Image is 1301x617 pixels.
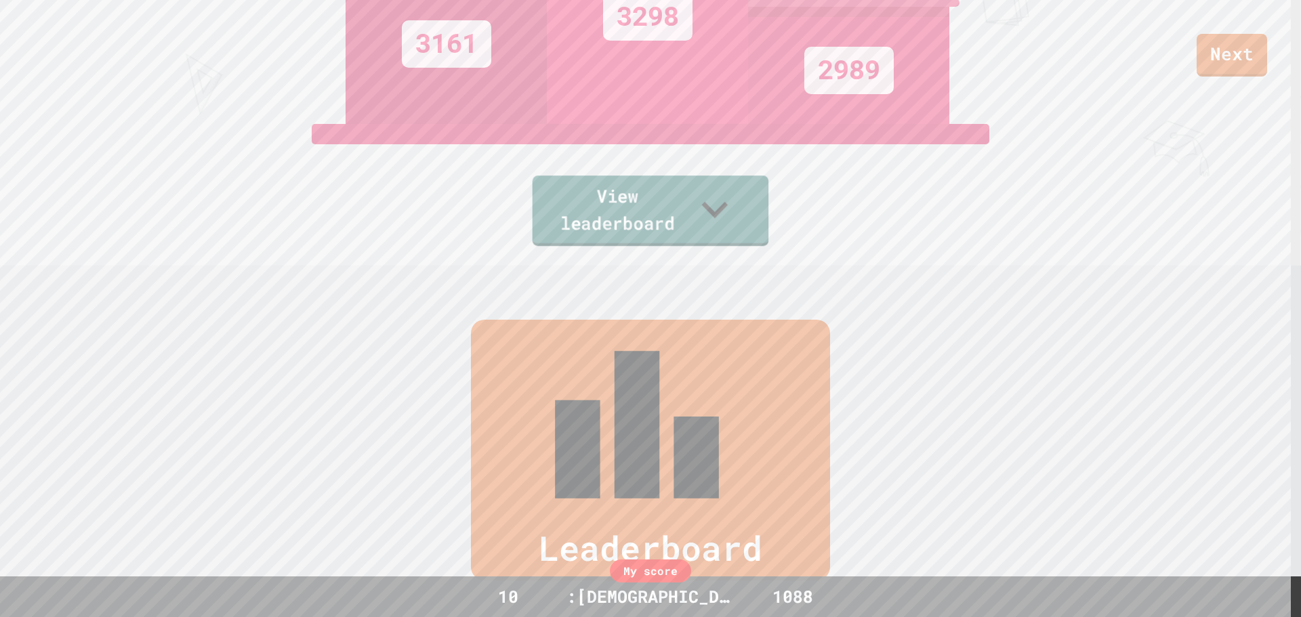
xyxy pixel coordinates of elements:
[471,320,830,580] div: Leaderboard
[464,584,553,610] div: 10
[402,20,491,68] div: 3161
[804,47,894,94] div: 2989
[748,584,837,610] div: 1088
[533,175,769,246] a: View leaderboard
[553,584,748,610] div: :[DEMOGRAPHIC_DATA]:
[1197,34,1267,77] a: Next
[610,559,691,582] div: My score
